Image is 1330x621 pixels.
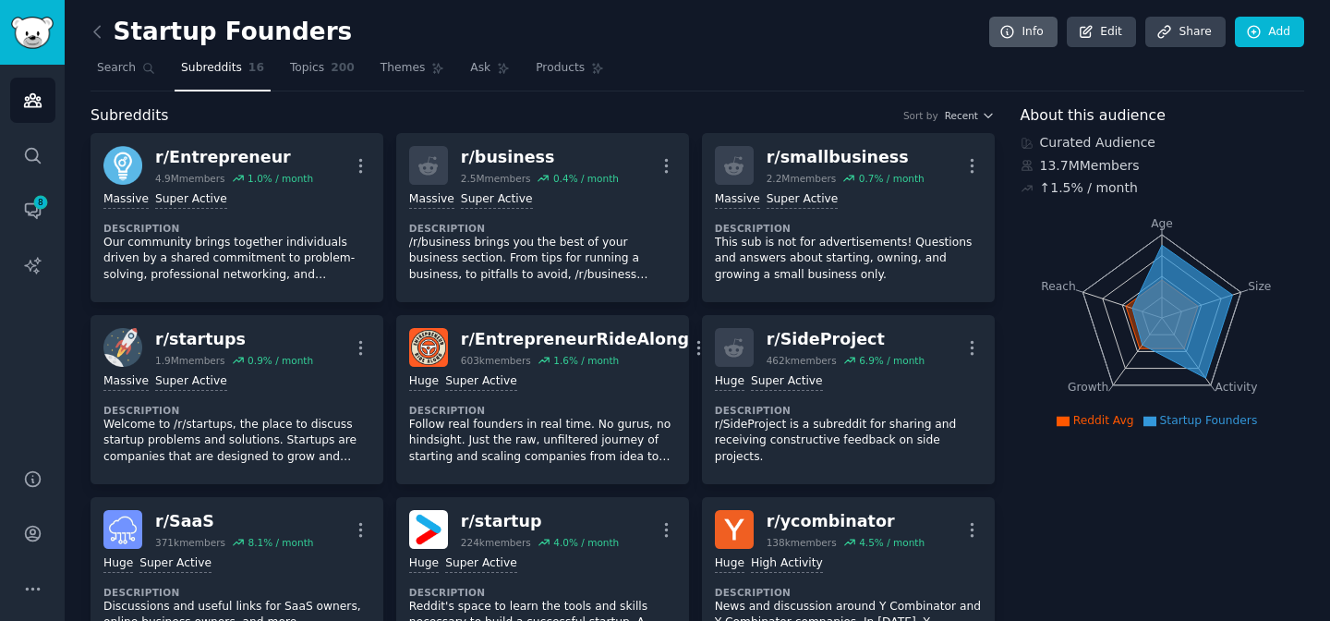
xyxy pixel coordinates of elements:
[409,586,676,599] dt: Description
[715,586,982,599] dt: Description
[1235,17,1304,48] a: Add
[715,191,760,209] div: Massive
[445,373,517,391] div: Super Active
[290,60,324,77] span: Topics
[97,60,136,77] span: Search
[945,109,995,122] button: Recent
[10,188,55,233] a: 8
[767,536,837,549] div: 138k members
[767,146,925,169] div: r/ smallbusiness
[103,191,149,209] div: Massive
[715,404,982,417] dt: Description
[409,404,676,417] dt: Description
[461,191,533,209] div: Super Active
[374,54,452,91] a: Themes
[461,536,531,549] div: 224k members
[464,54,516,91] a: Ask
[381,60,426,77] span: Themes
[529,54,611,91] a: Products
[1021,156,1305,176] div: 13.7M Members
[91,133,383,302] a: Entrepreneurr/Entrepreneur4.9Mmembers1.0% / monthMassiveSuper ActiveDescriptionOur community brin...
[715,510,754,549] img: ycombinator
[461,510,619,533] div: r/ startup
[715,555,744,573] div: Huge
[175,54,271,91] a: Subreddits16
[945,109,978,122] span: Recent
[409,191,454,209] div: Massive
[103,404,370,417] dt: Description
[155,354,225,367] div: 1.9M members
[396,133,689,302] a: r/business2.5Mmembers0.4% / monthMassiveSuper ActiveDescription/r/business brings you the best of...
[103,586,370,599] dt: Description
[751,373,823,391] div: Super Active
[91,315,383,484] a: startupsr/startups1.9Mmembers0.9% / monthMassiveSuper ActiveDescriptionWelcome to /r/startups, th...
[767,354,837,367] div: 462k members
[715,235,982,284] p: This sub is not for advertisements! Questions and answers about starting, owning, and growing a s...
[155,328,313,351] div: r/ startups
[702,133,995,302] a: r/smallbusiness2.2Mmembers0.7% / monthMassiveSuper ActiveDescriptionThis sub is not for advertise...
[767,328,925,351] div: r/ SideProject
[396,315,689,484] a: EntrepreneurRideAlongr/EntrepreneurRideAlong603kmembers1.6% / monthHugeSuper ActiveDescriptionFol...
[409,555,439,573] div: Huge
[461,172,531,185] div: 2.5M members
[155,536,225,549] div: 371k members
[103,555,133,573] div: Huge
[715,222,982,235] dt: Description
[103,222,370,235] dt: Description
[103,510,142,549] img: SaaS
[155,191,227,209] div: Super Active
[284,54,361,91] a: Topics200
[155,510,313,533] div: r/ SaaS
[702,315,995,484] a: r/SideProject462kmembers6.9% / monthHugeSuper ActiveDescriptionr/SideProject is a subreddit for s...
[248,60,264,77] span: 16
[409,510,448,549] img: startup
[91,18,352,47] h2: Startup Founders
[409,222,676,235] dt: Description
[715,373,744,391] div: Huge
[767,191,839,209] div: Super Active
[1021,104,1166,128] span: About this audience
[155,172,225,185] div: 4.9M members
[1145,17,1225,48] a: Share
[553,354,619,367] div: 1.6 % / month
[1040,178,1138,198] div: ↑ 1.5 % / month
[536,60,585,77] span: Products
[767,510,925,533] div: r/ ycombinator
[715,417,982,466] p: r/SideProject is a subreddit for sharing and receiving constructive feedback on side projects.
[32,196,49,209] span: 8
[331,60,355,77] span: 200
[445,555,517,573] div: Super Active
[903,109,938,122] div: Sort by
[181,60,242,77] span: Subreddits
[1041,279,1076,292] tspan: Reach
[139,555,212,573] div: Super Active
[248,172,313,185] div: 1.0 % / month
[1160,414,1258,427] span: Startup Founders
[409,328,448,367] img: EntrepreneurRideAlong
[155,146,313,169] div: r/ Entrepreneur
[103,328,142,367] img: startups
[1067,17,1136,48] a: Edit
[409,235,676,284] p: /r/business brings you the best of your business section. From tips for running a business, to pi...
[470,60,490,77] span: Ask
[859,172,925,185] div: 0.7 % / month
[155,373,227,391] div: Super Active
[859,536,925,549] div: 4.5 % / month
[11,17,54,49] img: GummySearch logo
[1021,133,1305,152] div: Curated Audience
[989,17,1058,48] a: Info
[553,536,619,549] div: 4.0 % / month
[751,555,823,573] div: High Activity
[553,172,619,185] div: 0.4 % / month
[103,417,370,466] p: Welcome to /r/startups, the place to discuss startup problems and solutions. Startups are compani...
[248,354,313,367] div: 0.9 % / month
[859,354,925,367] div: 6.9 % / month
[1073,414,1134,427] span: Reddit Avg
[103,146,142,185] img: Entrepreneur
[461,354,531,367] div: 603k members
[409,417,676,466] p: Follow real founders in real time. No gurus, no hindsight. Just the raw, unfiltered journey of st...
[248,536,313,549] div: 8.1 % / month
[91,104,169,128] span: Subreddits
[461,146,619,169] div: r/ business
[103,373,149,391] div: Massive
